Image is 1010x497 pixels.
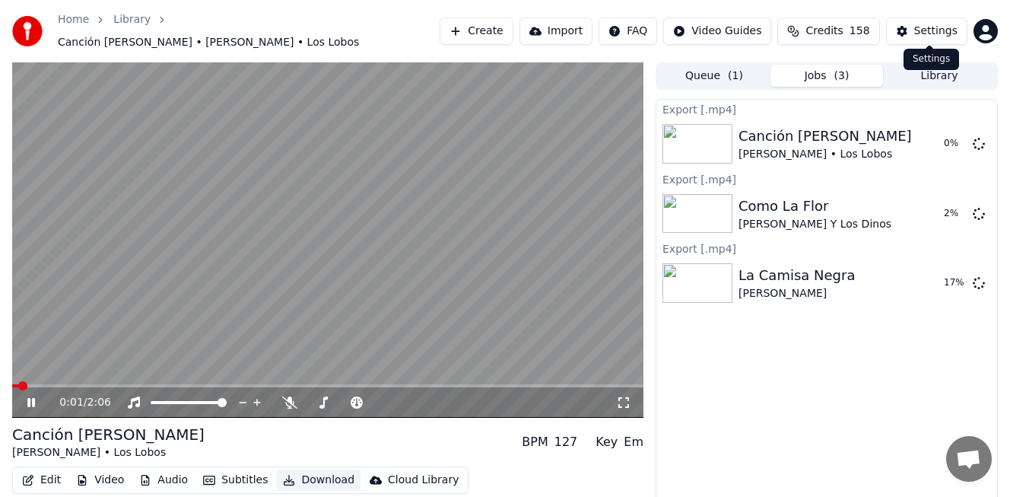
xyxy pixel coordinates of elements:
button: Audio [133,470,194,491]
div: Export [.mp4] [656,170,997,188]
img: youka [12,16,43,46]
span: ( 1 ) [728,68,743,84]
div: Export [.mp4] [656,100,997,118]
button: Import [519,18,592,45]
button: Create [440,18,513,45]
div: Cloud Library [388,473,459,488]
div: [PERSON_NAME] [738,286,855,301]
a: Library [113,12,151,27]
div: La Camisa Negra [738,265,855,286]
button: Edit [16,470,67,491]
div: Em [624,433,643,451]
button: Queue [658,65,770,87]
button: Library [883,65,996,87]
span: Credits [805,24,843,39]
button: Video [70,470,130,491]
div: Canción [PERSON_NAME] [738,126,912,147]
nav: breadcrumb [58,12,440,50]
button: Credits158 [777,18,879,45]
button: Video Guides [663,18,771,45]
div: Canción [PERSON_NAME] [12,424,205,445]
button: Settings [886,18,967,45]
div: 0 % [944,138,967,150]
button: Download [277,470,360,491]
div: 17 % [944,277,967,289]
span: Canción [PERSON_NAME] • [PERSON_NAME] • Los Lobos [58,35,359,50]
div: / [59,395,96,410]
span: ( 3 ) [834,68,850,84]
div: Settings [904,49,959,70]
button: Subtitles [197,470,274,491]
div: [PERSON_NAME] • Los Lobos [12,445,205,460]
div: BPM [522,433,548,451]
span: 0:01 [59,395,83,410]
div: 2 % [944,208,967,220]
span: 2:06 [87,395,111,410]
div: Settings [914,24,958,39]
div: Key [596,433,618,451]
a: Öppna chatt [946,436,992,482]
button: FAQ [599,18,657,45]
a: Home [58,12,89,27]
span: 158 [850,24,870,39]
div: 127 [554,433,578,451]
div: [PERSON_NAME] Y Los Dinos [738,217,891,232]
div: [PERSON_NAME] • Los Lobos [738,147,912,162]
div: Como La Flor [738,196,891,217]
div: Export [.mp4] [656,239,997,257]
button: Jobs [770,65,883,87]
